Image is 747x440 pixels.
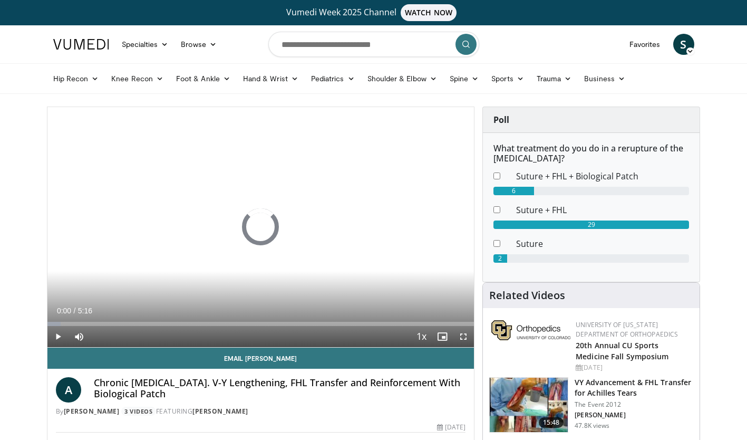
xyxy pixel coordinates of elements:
[437,423,465,432] div: [DATE]
[490,378,568,433] img: f5016854-7c5d-4d2b-bf8b-0701c028b37d.150x105_q85_crop-smart_upscale.jpg
[508,237,697,250] dd: Suture
[508,170,697,183] dd: Suture + FHL + Biological Patch
[78,307,92,315] span: 5:16
[493,144,689,164] h6: What treatment do you do in a rerupture of the [MEDICAL_DATA]?
[57,307,71,315] span: 0:00
[578,68,632,89] a: Business
[53,39,109,50] img: VuMedi Logo
[575,422,609,430] p: 47.8K views
[491,320,570,340] img: 355603a8-37da-49b6-856f-e00d7e9307d3.png.150x105_q85_autocrop_double_scale_upscale_version-0.2.png
[56,407,466,416] div: By FEATURING
[55,4,693,21] a: Vumedi Week 2025 ChannelWATCH NOW
[539,417,564,428] span: 15:48
[64,407,120,416] a: [PERSON_NAME]
[47,68,105,89] a: Hip Recon
[174,34,223,55] a: Browse
[576,320,678,339] a: University of [US_STATE] Department of Orthopaedics
[411,326,432,347] button: Playback Rate
[493,254,507,263] div: 2
[56,377,81,403] a: A
[268,32,479,57] input: Search topics, interventions
[47,348,474,369] a: Email [PERSON_NAME]
[575,411,693,419] p: [PERSON_NAME]
[453,326,474,347] button: Fullscreen
[493,114,509,126] strong: Poll
[493,221,689,229] div: 29
[115,34,175,55] a: Specialties
[485,68,530,89] a: Sports
[401,4,457,21] span: WATCH NOW
[432,326,453,347] button: Enable picture-in-picture mode
[508,204,697,216] dd: Suture + FHL
[94,377,466,400] h4: Chronic [MEDICAL_DATA]. V-Y Lengthening, FHL Transfer and Reinforcement With Biological Patch
[575,377,693,398] h3: VY Advancement & FHL Transfer for Achilles Tears
[530,68,578,89] a: Trauma
[576,340,668,361] a: 20th Annual CU Sports Medicine Fall Symposium
[47,107,474,348] video-js: Video Player
[47,322,474,326] div: Progress Bar
[74,307,76,315] span: /
[69,326,90,347] button: Mute
[623,34,667,55] a: Favorites
[489,377,693,433] a: 15:48 VY Advancement & FHL Transfer for Achilles Tears The Event 2012 [PERSON_NAME] 47.8K views
[105,68,170,89] a: Knee Recon
[121,407,156,416] a: 3 Videos
[170,68,237,89] a: Foot & Ankle
[237,68,305,89] a: Hand & Wrist
[192,407,248,416] a: [PERSON_NAME]
[443,68,485,89] a: Spine
[673,34,694,55] a: S
[305,68,361,89] a: Pediatrics
[47,326,69,347] button: Play
[576,363,691,372] div: [DATE]
[361,68,443,89] a: Shoulder & Elbow
[575,400,693,409] p: The Event 2012
[489,289,565,302] h4: Related Videos
[493,187,534,195] div: 6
